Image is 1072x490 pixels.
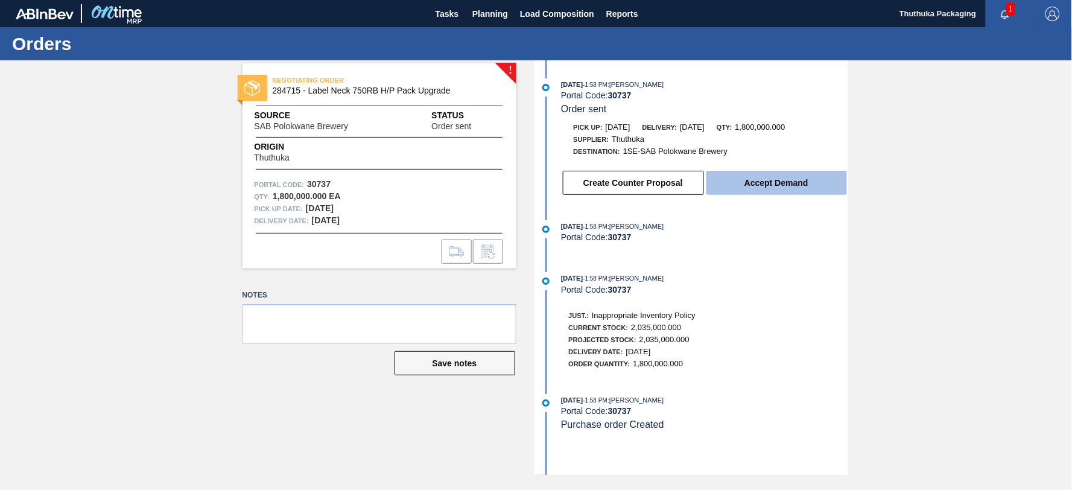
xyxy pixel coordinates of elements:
[472,7,508,21] span: Planning
[542,226,550,233] img: atual
[986,5,1024,22] button: Notifications
[431,109,504,122] span: Status
[607,81,664,88] span: : [PERSON_NAME]
[307,179,331,189] strong: 30737
[306,203,334,213] strong: [DATE]
[563,171,704,195] button: Create Counter Proposal
[1006,2,1015,16] span: 1
[255,215,309,227] span: Delivery Date:
[735,122,785,132] span: 1,800,000.000
[608,406,632,416] strong: 30737
[561,91,848,100] div: Portal Code:
[255,203,303,215] span: Pick up Date:
[244,80,260,96] img: status
[574,136,609,143] span: Supplier:
[542,278,550,285] img: atual
[561,104,607,114] span: Order sent
[642,124,677,131] span: Delivery:
[12,37,226,51] h1: Orders
[273,86,492,95] span: 284715 - Label Neck 750RB H/P Pack Upgrade
[255,191,270,203] span: Qty :
[561,223,583,230] span: [DATE]
[607,223,664,230] span: : [PERSON_NAME]
[633,359,683,368] span: 1,800,000.000
[561,81,583,88] span: [DATE]
[569,360,630,367] span: Order Quantity:
[434,7,460,21] span: Tasks
[561,285,848,294] div: Portal Code:
[520,7,594,21] span: Load Composition
[312,215,340,225] strong: [DATE]
[243,287,516,304] label: Notes
[255,179,305,191] span: Portal Code:
[606,122,630,132] span: [DATE]
[1045,7,1060,21] img: Logout
[561,396,583,404] span: [DATE]
[583,81,608,88] span: - 1:58 PM
[574,148,620,155] span: Destination:
[583,275,608,282] span: - 1:58 PM
[583,223,608,230] span: - 1:58 PM
[255,109,385,122] span: Source
[607,275,664,282] span: : [PERSON_NAME]
[561,275,583,282] span: [DATE]
[16,8,74,19] img: TNhmsLtSVTkK8tSr43FrP2fwEKptu5GPRR3wAAAABJRU5ErkJggg==
[606,7,638,21] span: Reports
[706,171,847,195] button: Accept Demand
[569,348,623,355] span: Delivery Date:
[561,419,664,430] span: Purchase order Created
[631,323,681,332] span: 2,035,000.000
[442,240,472,264] div: Go to Load Composition
[255,122,349,131] span: SAB Polokwane Brewery
[612,135,644,144] span: Thuthuka
[608,91,632,100] strong: 30737
[717,124,732,131] span: Qty:
[623,147,728,156] span: 1SE-SAB Polokwane Brewery
[583,397,608,404] span: - 1:58 PM
[561,232,848,242] div: Portal Code:
[608,285,632,294] strong: 30737
[255,141,320,153] span: Origin
[592,311,696,320] span: Inappropriate Inventory Policy
[569,312,589,319] span: Just.:
[639,335,690,344] span: 2,035,000.000
[395,351,515,375] button: Save notes
[574,124,603,131] span: Pick up:
[680,122,705,132] span: [DATE]
[608,232,632,242] strong: 30737
[473,240,503,264] div: Inform order change
[273,74,442,86] span: NEGOTIATING ORDER
[542,399,550,407] img: atual
[607,396,664,404] span: : [PERSON_NAME]
[255,153,290,162] span: Thuthuka
[626,347,651,356] span: [DATE]
[569,324,629,331] span: Current Stock:
[561,406,848,416] div: Portal Code:
[273,191,341,201] strong: 1,800,000.000 EA
[431,122,471,131] span: Order sent
[542,84,550,91] img: atual
[569,336,636,343] span: Projected Stock:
